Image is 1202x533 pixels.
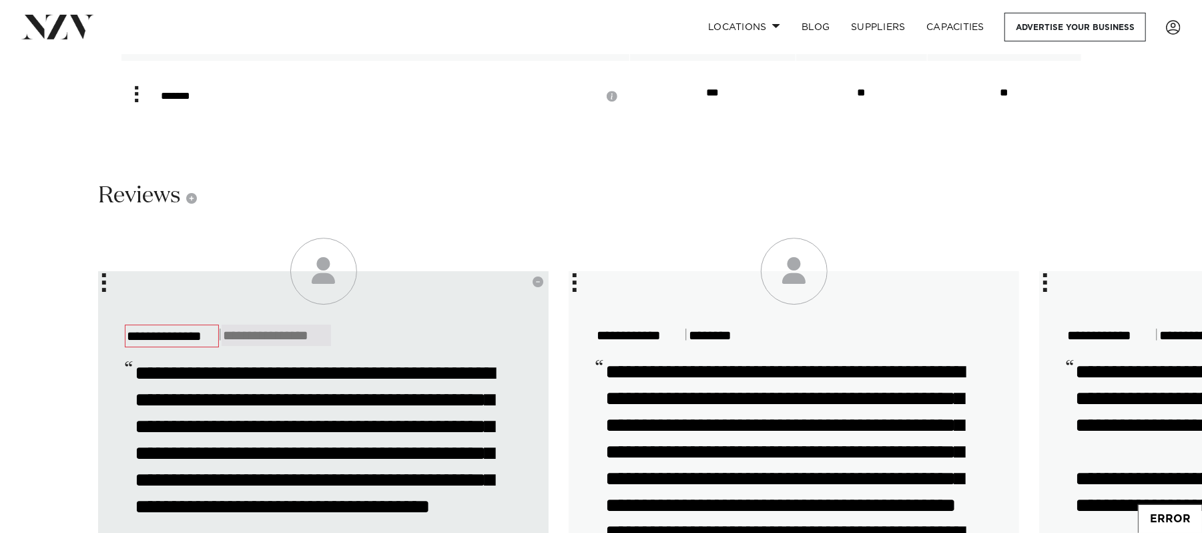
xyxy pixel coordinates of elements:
a: Advertise your business [1004,13,1146,41]
h2: Reviews [98,181,197,211]
img: nzv-logo.png [21,15,94,39]
a: SUPPLIERS [840,13,916,41]
a: Locations [697,13,791,41]
a: Capacities [916,13,996,41]
span: Error [1139,505,1202,533]
cite: | [595,325,992,346]
cite: | [125,325,522,347]
a: BLOG [791,13,840,41]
